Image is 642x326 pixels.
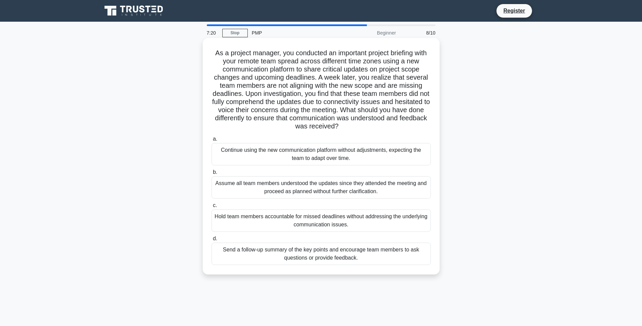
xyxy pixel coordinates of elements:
a: Register [499,6,529,15]
h5: As a project manager, you conducted an important project briefing with your remote team spread ac... [211,49,431,131]
div: Assume all team members understood the updates since they attended the meeting and proceed as pla... [212,176,431,199]
div: Continue using the new communication platform without adjustments, expecting the team to adapt ov... [212,143,431,165]
a: Stop [222,29,248,37]
div: 7:20 [203,26,222,40]
span: c. [213,202,217,208]
span: d. [213,236,217,241]
div: Beginner [341,26,400,40]
div: 8/10 [400,26,440,40]
div: Hold team members accountable for missed deadlines without addressing the underlying communicatio... [212,209,431,232]
span: b. [213,169,217,175]
span: a. [213,136,217,142]
div: PMP [248,26,341,40]
div: Send a follow-up summary of the key points and encourage team members to ask questions or provide... [212,243,431,265]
